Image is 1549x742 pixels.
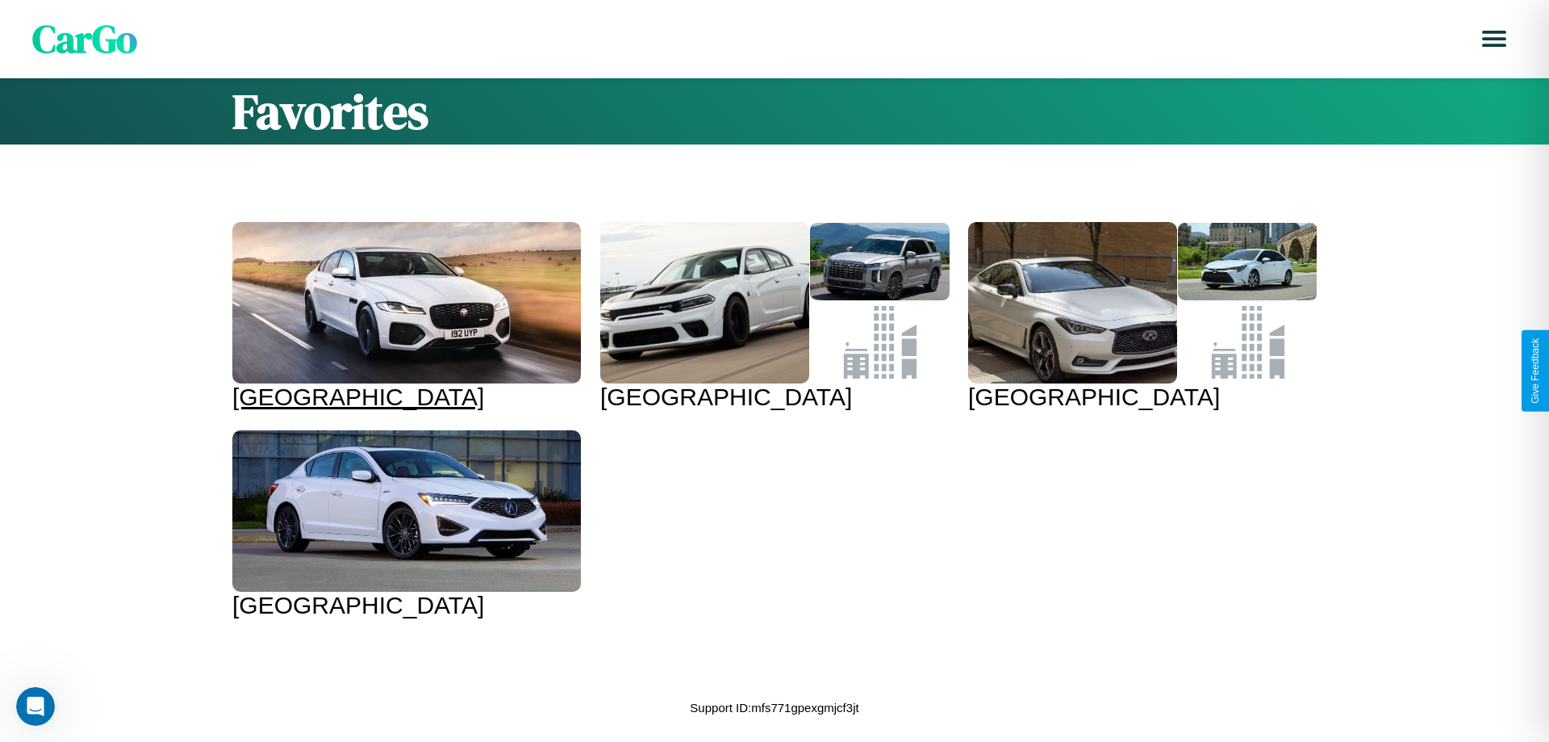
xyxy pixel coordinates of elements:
h1: Favorites [232,78,1317,145]
span: CarGo [32,12,137,65]
iframe: Intercom live chat [16,687,55,726]
div: Give Feedback [1530,338,1541,404]
div: [GEOGRAPHIC_DATA] [600,384,949,411]
button: Open menu [1472,16,1517,61]
p: Support ID: mfs771gpexgmjcf3jt [690,697,858,719]
div: [GEOGRAPHIC_DATA] [232,592,581,619]
div: [GEOGRAPHIC_DATA] [232,384,581,411]
div: [GEOGRAPHIC_DATA] [968,384,1317,411]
